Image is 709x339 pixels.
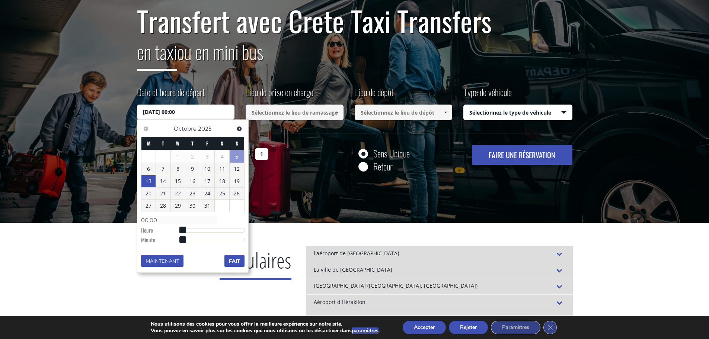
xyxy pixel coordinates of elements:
[156,163,170,175] a: 7
[236,140,238,147] font: S
[472,145,572,165] button: FAIRE UNE RÉSERVATION
[234,178,240,185] font: 19
[491,321,540,334] button: Paramètres
[215,175,229,187] a: 18
[137,85,205,99] font: Date et heure de départ
[246,147,250,160] font: ?
[162,140,164,147] span: Mardi
[373,147,410,160] font: Sens Unique
[171,175,185,187] a: 15
[146,258,179,264] font: Maintenant
[141,188,156,199] a: 20
[175,202,181,209] font: 29
[460,324,477,331] font: Rejeter
[206,140,208,147] font: F
[219,178,225,185] font: 18
[147,165,150,172] font: 6
[235,153,238,160] font: 5
[141,236,155,244] font: Minute
[314,282,478,289] font: [GEOGRAPHIC_DATA] ([GEOGRAPHIC_DATA], [GEOGRAPHIC_DATA])
[141,175,156,187] a: 13
[489,149,555,160] font: FAIRE UNE RÉSERVATION
[141,200,156,212] a: 27
[200,188,215,199] a: 24
[141,255,183,267] button: Maintenant
[191,140,194,147] font: T
[162,165,165,172] font: 7
[141,124,151,134] a: Précédent
[246,85,313,99] font: Lieu de prise en charge
[200,200,215,212] a: 31
[215,163,229,175] a: 11
[204,165,210,172] font: 10
[355,105,453,120] input: Sélectionnez le lieu de dépôt
[177,38,264,65] font: ou en mini bus
[146,178,151,185] font: 13
[352,327,379,334] button: paramètres
[189,202,195,209] font: 30
[352,327,379,334] font: paramètres
[198,125,211,132] font: 2025
[176,140,179,147] span: Mercredi
[200,175,215,187] a: 17
[137,38,177,65] font: en taxi
[236,140,238,147] span: Dimanche
[230,188,244,199] a: 26
[175,178,181,185] font: 15
[156,200,170,212] a: 28
[314,250,399,257] font: l'aéroport de [GEOGRAPHIC_DATA]
[204,202,210,209] font: 31
[176,153,179,160] font: 1
[171,163,185,175] a: 8
[185,163,200,175] a: 9
[171,200,185,212] a: 29
[189,190,195,197] font: 23
[229,258,240,264] font: Fait
[314,315,354,322] font: ville d'Héraklion
[171,188,185,199] a: 22
[204,178,210,185] font: 17
[330,105,343,120] a: Afficher tous les éléments
[147,140,150,147] span: Lundi
[543,321,557,334] button: Fermer la bannière des cookies RGPD
[174,125,197,132] font: Octobre
[234,190,240,197] font: 26
[151,327,352,334] font: Vous pouvez en savoir plus sur les cookies que nous utilisons ou les désactiver dans
[147,140,150,147] font: M
[464,85,512,99] font: Type de véhicule
[160,190,166,197] font: 21
[185,175,200,187] a: 16
[200,163,215,175] a: 10
[221,140,223,147] font: S
[151,320,342,327] font: Nous utilisons des cookies pour vous offrir la meilleure expérience sur notre site.
[137,246,220,274] font: Destinations
[175,190,181,197] font: 22
[176,140,179,147] font: W
[162,140,164,147] font: T
[230,150,244,163] a: 5
[206,140,208,147] span: Vendredi
[156,175,170,187] a: 14
[246,105,344,120] input: Sélectionnez le lieu de ramassage
[141,163,156,175] a: 6
[176,165,179,172] font: 8
[185,188,200,199] a: 23
[219,165,225,172] font: 11
[189,178,195,185] font: 16
[191,153,194,160] font: 2
[146,190,151,197] font: 20
[403,321,446,334] button: Accepter
[156,188,170,199] a: 21
[230,163,244,175] a: 12
[355,85,393,99] font: Lieu de dépôt
[204,190,210,197] font: 24
[224,255,245,267] button: Fait
[440,105,452,120] a: Afficher tous les éléments
[160,202,166,209] font: 28
[146,202,151,209] font: 27
[219,190,225,197] font: 25
[185,200,200,212] a: 30
[234,165,240,172] font: 12
[230,175,244,187] a: 19
[314,298,365,306] font: Aéroport d'Héraklion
